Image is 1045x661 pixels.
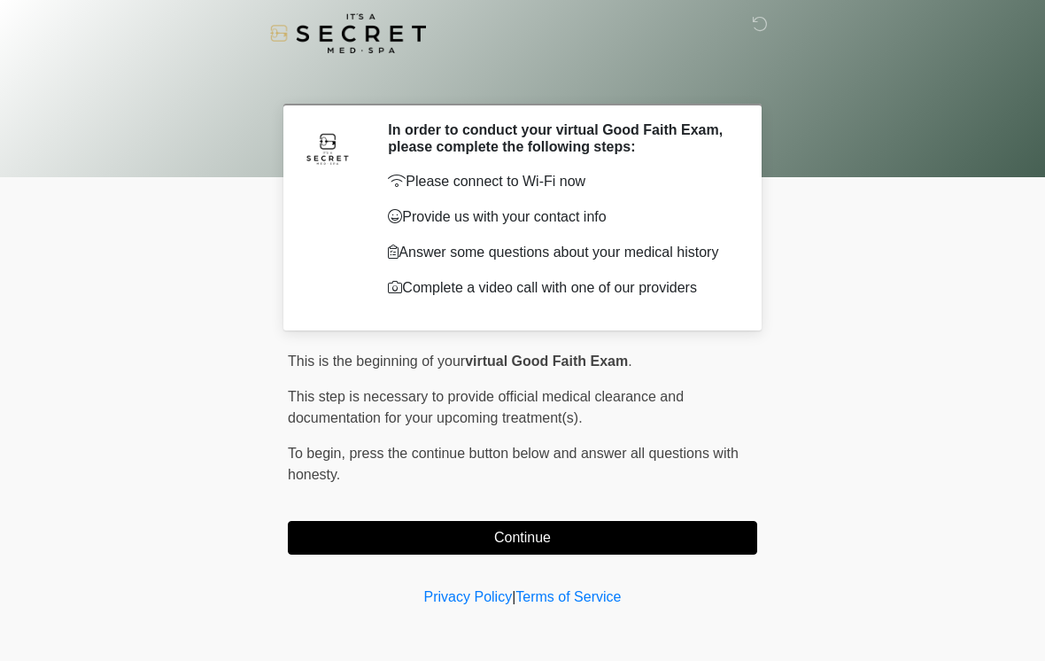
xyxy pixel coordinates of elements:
[465,354,628,369] strong: virtual Good Faith Exam
[388,242,731,263] p: Answer some questions about your medical history
[628,354,631,369] span: .
[288,521,757,555] button: Continue
[275,64,770,97] h1: ‎ ‎
[288,389,684,425] span: This step is necessary to provide official medical clearance and documentation for your upcoming ...
[288,446,349,461] span: To begin,
[388,171,731,192] p: Please connect to Wi-Fi now
[270,13,426,53] img: It's A Secret Med Spa Logo
[512,589,515,604] a: |
[301,121,354,175] img: Agent Avatar
[288,354,465,369] span: This is the beginning of your
[388,121,731,155] h2: In order to conduct your virtual Good Faith Exam, please complete the following steps:
[388,277,731,299] p: Complete a video call with one of our providers
[424,589,513,604] a: Privacy Policy
[515,589,621,604] a: Terms of Service
[388,206,731,228] p: Provide us with your contact info
[288,446,739,482] span: press the continue button below and answer all questions with honesty.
